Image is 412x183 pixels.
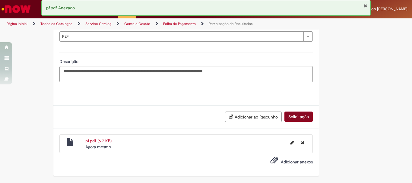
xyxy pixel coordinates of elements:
a: Folha de Pagamento [163,21,196,26]
a: Gente e Gestão [124,21,150,26]
span: Agora mesmo [85,144,111,150]
span: Descrição [59,59,80,64]
ul: Trilhas de página [5,18,270,30]
textarea: Descrição [59,66,313,82]
a: pf.pdf (6.7 KB) [85,138,112,144]
button: Solicitação [284,112,313,122]
button: Fechar Notificação [363,3,367,8]
span: pf.pdf Anexado [46,5,75,11]
span: Escolha o assunto [62,24,97,30]
a: Página inicial [7,21,27,26]
time: 30/08/2025 10:32:46 [85,144,111,150]
button: Excluir pf.pdf [297,138,308,147]
button: Adicionar ao Rascunho [225,112,282,122]
span: PEF [62,32,300,41]
span: Mayckon [PERSON_NAME] [360,6,407,11]
span: Adicionar anexos [281,159,313,165]
button: Adicionar anexos [269,155,280,169]
a: Todos os Catálogos [40,21,72,26]
a: Participação de Resultados [209,21,253,26]
img: ServiceNow [1,3,32,15]
a: Service Catalog [85,21,111,26]
button: Editar nome de arquivo pf.pdf [287,138,298,147]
